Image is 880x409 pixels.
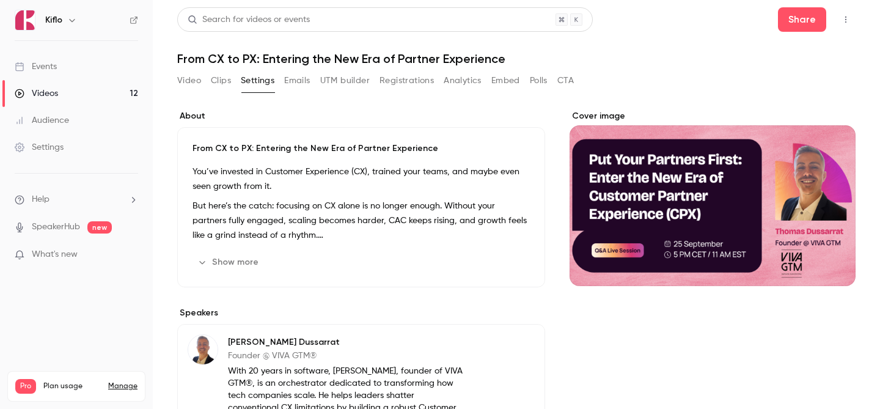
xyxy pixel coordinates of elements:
section: Cover image [570,110,856,286]
li: help-dropdown-opener [15,193,138,206]
button: Registrations [380,71,434,90]
button: Top Bar Actions [836,10,856,29]
p: You’ve invested in Customer Experience (CX), trained your teams, and maybe even seen growth from it. [193,164,530,194]
div: Videos [15,87,58,100]
button: Clips [211,71,231,90]
div: Events [15,61,57,73]
div: Search for videos or events [188,13,310,26]
button: Settings [241,71,274,90]
a: SpeakerHub [32,221,80,234]
span: Pro [15,379,36,394]
h1: From CX to PX: Entering the New Era of Partner Experience [177,51,856,66]
button: CTA [557,71,574,90]
img: Kiflo [15,10,35,30]
div: Settings [15,141,64,153]
button: Emails [284,71,310,90]
p: From CX to PX: Entering the New Era of Partner Experience [193,142,530,155]
button: Show more [193,252,266,272]
span: What's new [32,248,78,261]
button: Analytics [444,71,482,90]
label: Speakers [177,307,545,319]
button: Embed [491,71,520,90]
div: Audience [15,114,69,127]
button: UTM builder [320,71,370,90]
span: Plan usage [43,381,101,391]
button: Video [177,71,201,90]
a: Manage [108,381,137,391]
button: Polls [530,71,548,90]
img: Thomas Dussarrat [188,335,218,364]
iframe: Noticeable Trigger [123,249,138,260]
p: But here’s the catch: focusing on CX alone is no longer enough. Without your partners fully engag... [193,199,530,243]
p: Founder @ VIVA GTM® [228,350,466,362]
label: Cover image [570,110,856,122]
p: [PERSON_NAME] Dussarrat [228,336,466,348]
button: Share [778,7,826,32]
label: About [177,110,545,122]
span: Help [32,193,50,206]
h6: Kiflo [45,14,62,26]
span: new [87,221,112,234]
